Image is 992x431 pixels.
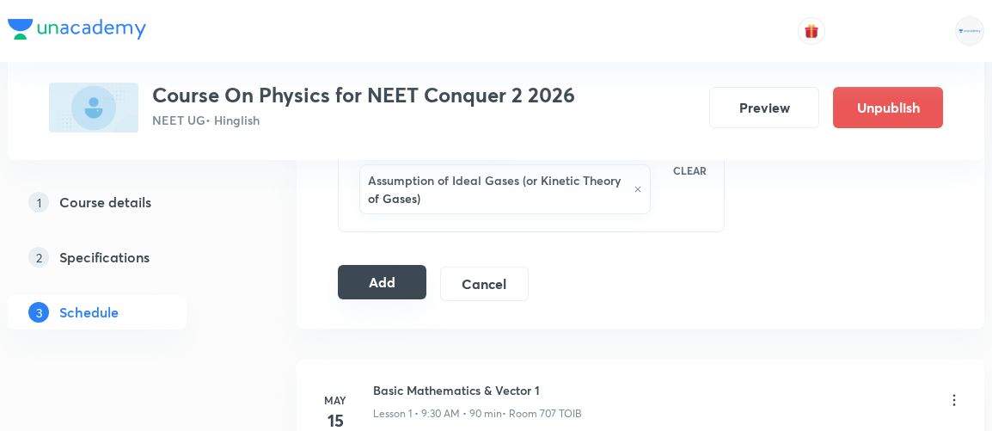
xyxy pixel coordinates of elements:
h6: Basic Mathematics & Vector 1 [373,381,582,399]
button: avatar [798,17,825,45]
h6: Assumption of Ideal Gases (or Kinetic Theory of Gases) [368,171,625,207]
img: 5DFDDBAB-DED6-4832-B5C5-7415D7533D95_plus.png [49,83,138,132]
img: Rahul Mishra [955,16,984,46]
button: Preview [709,87,819,128]
h5: Schedule [59,302,119,323]
p: 1 [28,192,49,212]
a: 2Specifications [8,240,242,274]
h5: Course details [59,192,151,212]
h6: May [318,392,352,408]
img: Company Logo [8,19,146,40]
p: • Room 707 TOIB [502,406,582,422]
p: NEET UG • Hinglish [152,111,575,129]
h5: Specifications [59,247,150,268]
button: Add [338,265,426,299]
h3: Course On Physics for NEET Conquer 2 2026 [152,83,575,108]
p: Lesson 1 • 9:30 AM • 90 min [373,406,502,422]
a: Company Logo [8,19,146,44]
a: 1Course details [8,185,242,219]
img: avatar [804,23,819,39]
button: Unpublish [833,87,943,128]
p: 2 [28,247,49,268]
button: Cancel [440,267,529,301]
p: CLEAR [673,163,707,178]
p: 3 [28,302,49,323]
